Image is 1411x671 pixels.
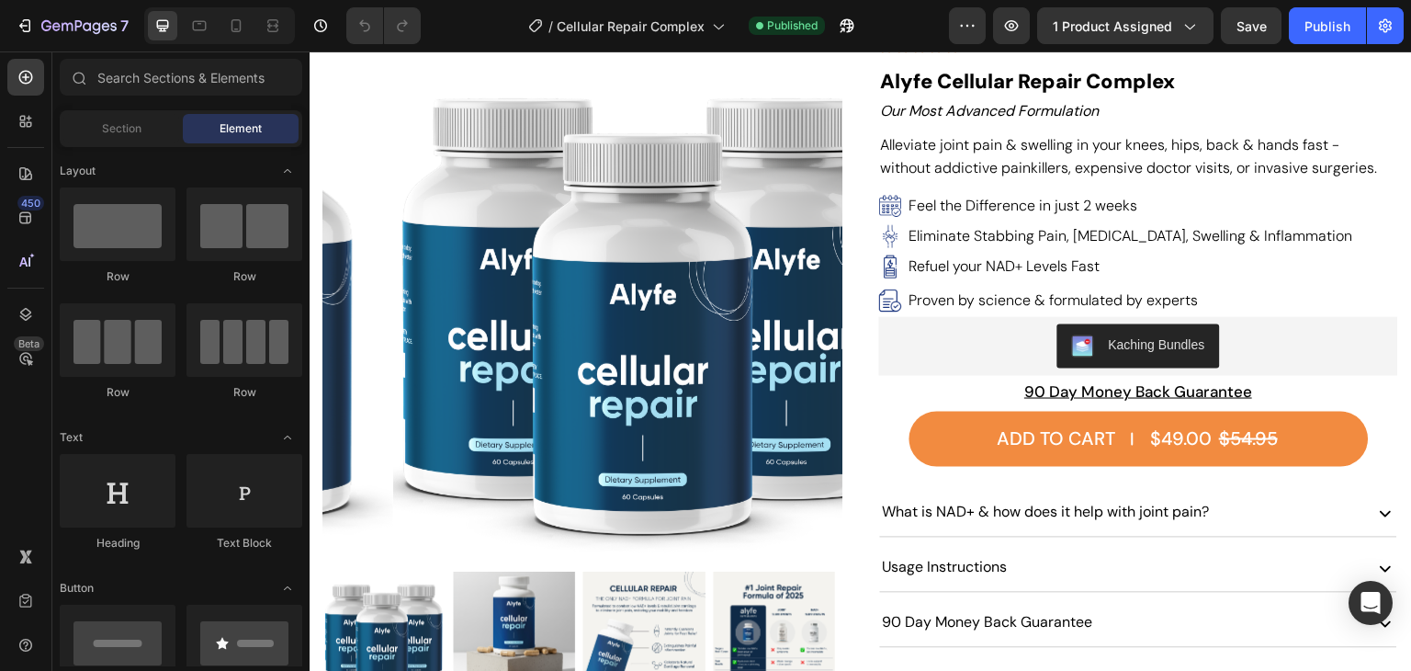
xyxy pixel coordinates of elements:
p: What is NAD+ & how does it help with joint pain? [573,449,900,475]
span: Toggle open [273,574,302,603]
input: Search Sections & Elements [60,59,302,96]
button: Save [1221,7,1281,44]
p: Shipping & Returns [573,614,703,641]
div: Heading [60,535,175,552]
span: Published [767,17,818,34]
div: Row [60,384,175,401]
p: 90 Day Money Back Guarantee [573,559,784,586]
div: Text Block [186,535,302,552]
span: Toggle open [273,156,302,186]
img: gempages_581651384412144396-a0940c7e-270a-4a58-b94c-9371fa6a7110.png [570,174,593,197]
p: Proven by science & formulated by experts [600,240,889,259]
div: add to cart [688,377,807,400]
p: 7 [120,15,129,37]
span: Toggle open [273,423,302,452]
button: Kaching Bundles [748,273,910,317]
iframe: Design area [310,51,1411,671]
p: Usage Instructions [573,504,698,530]
div: $54.95 [909,374,971,402]
img: gempages_581651384412144396-a57cbbd0-570f-4684-8880-54549be90516.png [570,204,593,227]
button: 7 [7,7,137,44]
img: gempages_581651384412144396-7757c4e3-0737-4fd5-976e-a5ca9a7ea950.png [570,238,593,261]
img: KachingBundles.png [762,284,785,306]
button: Publish [1289,7,1366,44]
span: Layout [60,163,96,179]
div: Publish [1304,17,1350,36]
span: 1 product assigned [1053,17,1172,36]
div: Row [186,384,302,401]
span: Cellular Repair Complex [557,17,705,36]
span: Button [60,580,94,597]
div: 450 [17,196,44,210]
button: 1 product assigned [1037,7,1213,44]
span: / [548,17,553,36]
div: Open Intercom Messenger [1349,581,1393,625]
div: Row [186,268,302,285]
span: Section [102,120,141,137]
div: Beta [14,336,44,351]
button: add to cart [600,360,1059,415]
span: Save [1236,18,1267,34]
div: Undo/Redo [346,7,421,44]
div: Kaching Bundles [799,284,896,303]
p: Alleviate joint pain & swelling in your knees, hips, back & hands fast - without addictive painki... [571,82,1071,128]
p: 90 Day Money Back Guarantee [571,326,1087,355]
p: Feel the Difference in just 2 weeks [600,145,829,165]
p: Eliminate Stabbing Pain, [MEDICAL_DATA], Swelling & Inflammation [600,176,1044,195]
p: Refuel your NAD+ Levels Fast [600,206,791,225]
img: gempages_581651384412144396-dfacc65d-24d4-4bb6-b087-a5c2015aec70.png [570,143,593,166]
span: Text [60,429,83,446]
div: $49.00 [840,374,905,402]
div: Row [60,268,175,285]
span: Element [220,120,262,137]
